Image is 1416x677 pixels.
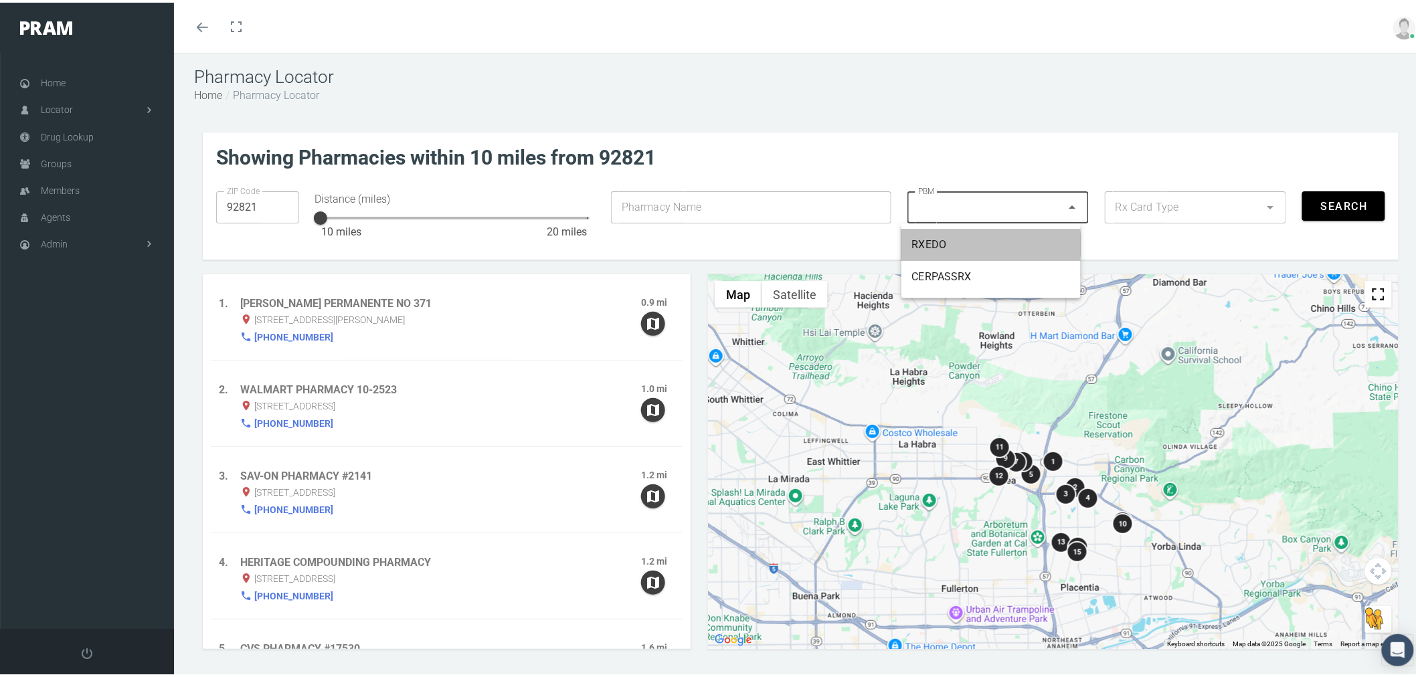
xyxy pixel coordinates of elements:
[641,552,675,568] div: 1.2 mi
[255,309,406,325] span: [STREET_ADDRESS][PERSON_NAME]
[41,202,70,227] span: Agents
[1393,14,1416,37] img: user-placeholder.jpg
[41,94,73,120] span: Locator
[240,293,641,309] div: [PERSON_NAME] PERMANENTE NO 371
[20,19,72,32] img: PRAM_20_x_78.png
[1365,555,1392,582] button: Map camera controls
[41,149,72,174] span: Groups
[222,85,319,101] li: Pharmacy Locator
[240,466,641,482] div: SAV-ON PHARMACY #2141
[1365,278,1392,305] button: Toggle fullscreen view
[1057,536,1065,545] span: 13
[547,221,587,237] div: 20 miles
[41,229,68,254] span: Admin
[711,629,756,646] a: Open this area in Google Maps (opens a new window)
[641,379,675,395] div: 1.0 mi
[255,411,334,430] a: [PHONE_NUMBER]
[1382,632,1414,664] div: Open Intercom Messenger
[1014,455,1019,464] span: 7
[255,325,334,344] a: [PHONE_NUMBER]
[41,175,80,201] span: Members
[322,221,362,237] div: 10 miles
[912,234,1070,250] div: RXEDO
[912,266,1070,282] div: CERPASSRX
[996,470,1004,478] span: 12
[1341,638,1395,645] a: Report a map error
[711,629,756,646] img: Google
[240,638,641,654] div: CVS PHARMACY #17530
[219,293,240,344] div: 1.
[41,122,94,147] span: Drug Lookup
[641,638,675,654] div: 1.6 mi
[219,466,240,516] div: 3.
[1233,638,1306,645] span: Map data ©2025 Google
[762,278,828,305] button: Show satellite imagery
[1052,455,1056,464] span: 1
[240,379,641,395] div: WALMART PHARMACY 10-2523
[1029,468,1033,476] span: 5
[194,86,222,99] a: Home
[1320,197,1368,210] span: Search
[216,143,1385,167] h2: Showing Pharmacies within 10 miles from 92821
[255,482,336,498] span: [STREET_ADDRESS]
[194,64,1407,85] h1: Pharmacy Locator
[1073,545,1081,554] span: 15
[1365,603,1392,630] button: Drag Pegman onto the map to open Street View
[1004,452,1008,461] span: 9
[255,568,336,584] span: [STREET_ADDRESS]
[1168,637,1225,646] button: Keyboard shortcuts
[641,466,675,482] div: 1.2 mi
[1086,491,1090,500] span: 4
[41,68,66,93] span: Home
[240,552,641,568] div: HERITAGE COMPOUNDING PHARMACY
[1064,488,1068,496] span: 3
[996,441,1004,450] span: 11
[641,293,675,309] div: 0.9 mi
[1119,517,1127,526] span: 10
[1302,189,1385,218] button: Search
[255,584,334,603] a: [PHONE_NUMBER]
[715,278,762,305] button: Show street map
[219,379,240,430] div: 2.
[1314,638,1333,645] a: Terms
[255,395,336,411] span: [STREET_ADDRESS]
[219,552,240,603] div: 4.
[255,498,334,516] a: [PHONE_NUMBER]
[315,189,596,205] div: Distance (miles)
